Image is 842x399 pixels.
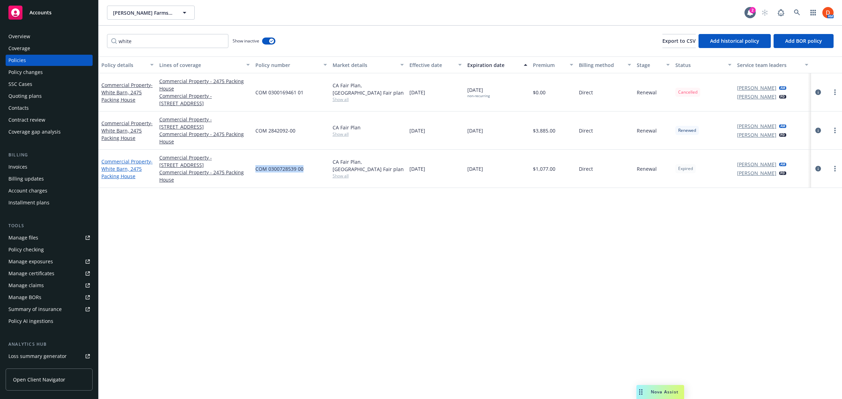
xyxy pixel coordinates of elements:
[101,158,153,180] a: Commercial Property
[6,292,93,303] a: Manage BORs
[6,222,93,229] div: Tools
[467,61,520,69] div: Expiration date
[467,127,483,134] span: [DATE]
[8,31,30,42] div: Overview
[579,89,593,96] span: Direct
[737,61,801,69] div: Service team leaders
[6,43,93,54] a: Coverage
[333,131,404,137] span: Show all
[333,173,404,179] span: Show all
[6,280,93,291] a: Manage claims
[101,61,146,69] div: Policy details
[785,38,822,44] span: Add BOR policy
[6,90,93,102] a: Quoting plans
[253,56,330,73] button: Policy number
[774,6,788,20] a: Report a Bug
[101,120,153,141] span: - White Barn, 2475 Packing House
[637,127,657,134] span: Renewal
[6,161,93,173] a: Invoices
[6,316,93,327] a: Policy AI ingestions
[737,169,776,177] a: [PERSON_NAME]
[636,385,684,399] button: Nova Assist
[101,82,153,103] span: - White Barn, 2475 Packing House
[814,164,822,173] a: circleInformation
[29,10,52,15] span: Accounts
[8,304,62,315] div: Summary of insurance
[409,89,425,96] span: [DATE]
[6,232,93,243] a: Manage files
[333,96,404,102] span: Show all
[8,268,54,279] div: Manage certificates
[159,77,250,92] a: Commercial Property - 2475 Packing House
[579,127,593,134] span: Direct
[790,6,804,20] a: Search
[831,126,839,135] a: more
[6,185,93,196] a: Account charges
[662,34,696,48] button: Export to CSV
[636,385,645,399] div: Drag to move
[6,151,93,158] div: Billing
[8,292,41,303] div: Manage BORs
[255,61,319,69] div: Policy number
[6,3,93,22] a: Accounts
[678,165,693,172] span: Expired
[637,61,662,69] div: Stage
[814,126,822,135] a: circleInformation
[333,124,404,131] div: CA Fair Plan
[333,158,404,173] div: CA Fair Plan, [GEOGRAPHIC_DATA] Fair plan
[774,34,834,48] button: Add BOR policy
[6,197,93,208] a: Installment plans
[159,130,250,145] a: Commercial Property - 2475 Packing House
[159,154,250,169] a: Commercial Property - [STREET_ADDRESS]
[822,7,834,18] img: photo
[8,102,29,114] div: Contacts
[8,256,53,267] div: Manage exposures
[6,114,93,126] a: Contract review
[637,165,657,173] span: Renewal
[13,376,65,383] span: Open Client Navigator
[806,6,820,20] a: Switch app
[8,197,49,208] div: Installment plans
[737,93,776,100] a: [PERSON_NAME]
[101,120,153,141] a: Commercial Property
[831,88,839,96] a: more
[107,34,228,48] input: Filter by keyword...
[8,185,47,196] div: Account charges
[113,9,174,16] span: [PERSON_NAME] Farms LLC
[8,173,44,184] div: Billing updates
[156,56,253,73] button: Lines of coverage
[637,89,657,96] span: Renewal
[8,351,67,362] div: Loss summary generator
[159,92,250,107] a: Commercial Property - [STREET_ADDRESS]
[330,56,407,73] button: Market details
[533,127,555,134] span: $3,885.00
[6,102,93,114] a: Contacts
[8,161,27,173] div: Invoices
[8,232,38,243] div: Manage files
[814,88,822,96] a: circleInformation
[6,256,93,267] span: Manage exposures
[6,79,93,90] a: SSC Cases
[233,38,259,44] span: Show inactive
[8,114,45,126] div: Contract review
[6,126,93,137] a: Coverage gap analysis
[579,165,593,173] span: Direct
[576,56,634,73] button: Billing method
[6,55,93,66] a: Policies
[8,67,43,78] div: Policy changes
[579,61,623,69] div: Billing method
[634,56,673,73] button: Stage
[675,61,724,69] div: Status
[101,158,153,180] span: - White Barn, 2475 Packing House
[467,165,483,173] span: [DATE]
[758,6,772,20] a: Start snowing
[6,67,93,78] a: Policy changes
[107,6,195,20] button: [PERSON_NAME] Farms LLC
[8,43,30,54] div: Coverage
[467,94,490,98] div: non-recurring
[6,244,93,255] a: Policy checking
[465,56,530,73] button: Expiration date
[407,56,465,73] button: Effective date
[8,79,32,90] div: SSC Cases
[530,56,576,73] button: Premium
